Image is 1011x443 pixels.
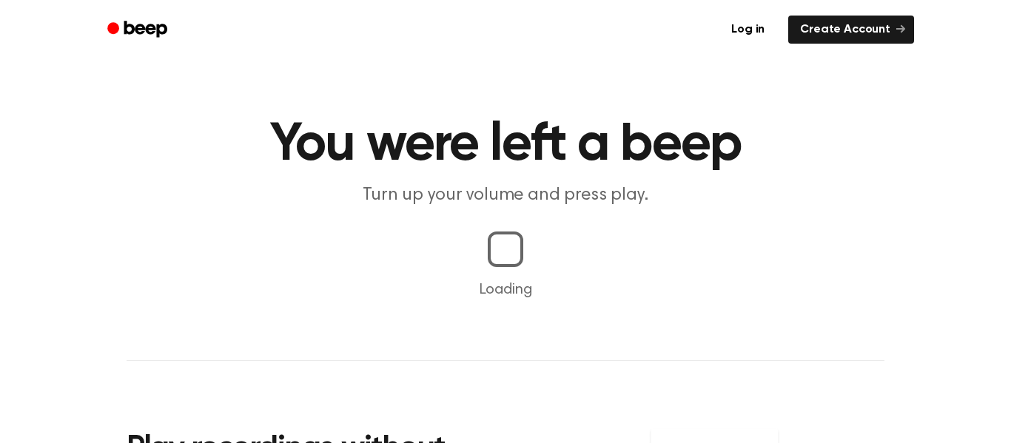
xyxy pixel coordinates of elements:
[221,183,790,208] p: Turn up your volume and press play.
[788,16,914,44] a: Create Account
[97,16,181,44] a: Beep
[716,13,779,47] a: Log in
[127,118,884,172] h1: You were left a beep
[18,279,993,301] p: Loading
